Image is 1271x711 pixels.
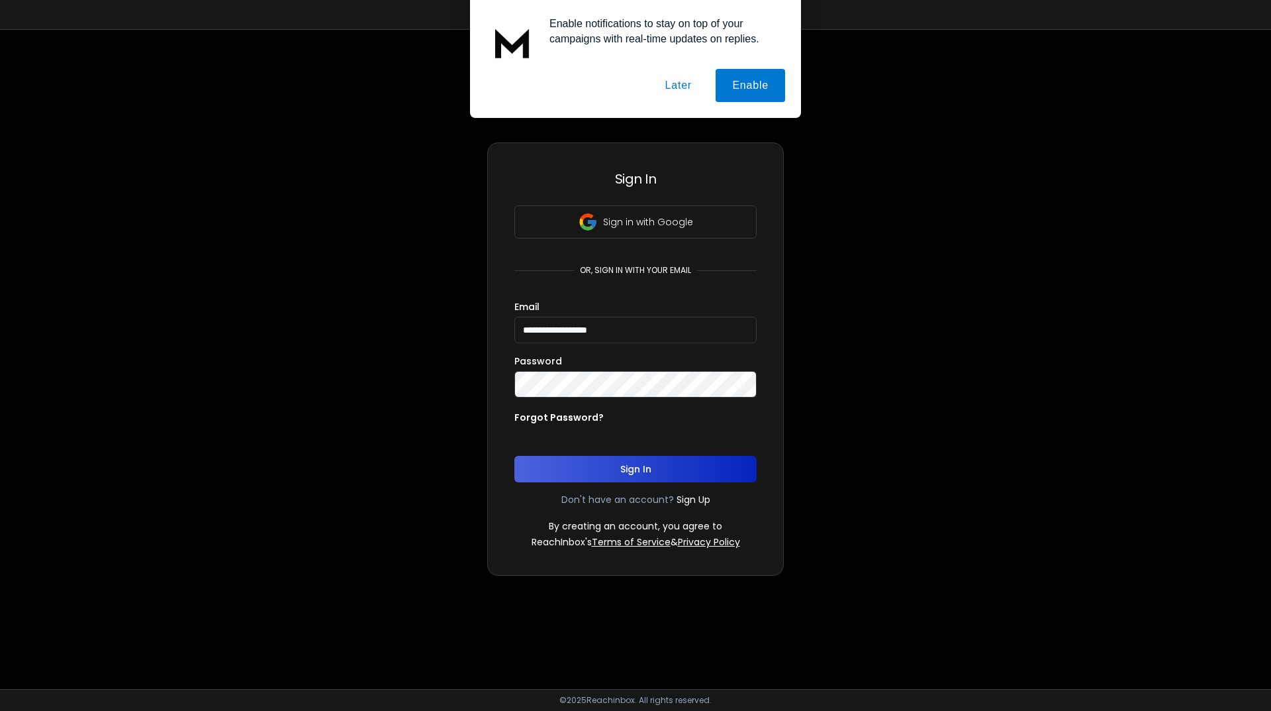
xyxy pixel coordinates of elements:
p: © 2025 Reachinbox. All rights reserved. [559,695,712,706]
a: Privacy Policy [678,535,740,549]
p: Sign in with Google [603,215,693,229]
button: Sign In [514,456,757,482]
p: By creating an account, you agree to [549,520,722,533]
button: Enable [716,69,785,102]
p: Forgot Password? [514,411,604,424]
p: ReachInbox's & [532,535,740,549]
a: Sign Up [677,493,710,506]
button: Later [648,69,708,102]
p: or, sign in with your email [575,265,696,276]
p: Don't have an account? [561,493,674,506]
label: Password [514,356,562,366]
h3: Sign In [514,170,757,188]
div: Enable notifications to stay on top of your campaigns with real-time updates on replies. [539,16,785,46]
a: Terms of Service [592,535,671,549]
label: Email [514,302,540,311]
button: Sign in with Google [514,205,757,239]
img: notification icon [486,16,539,69]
